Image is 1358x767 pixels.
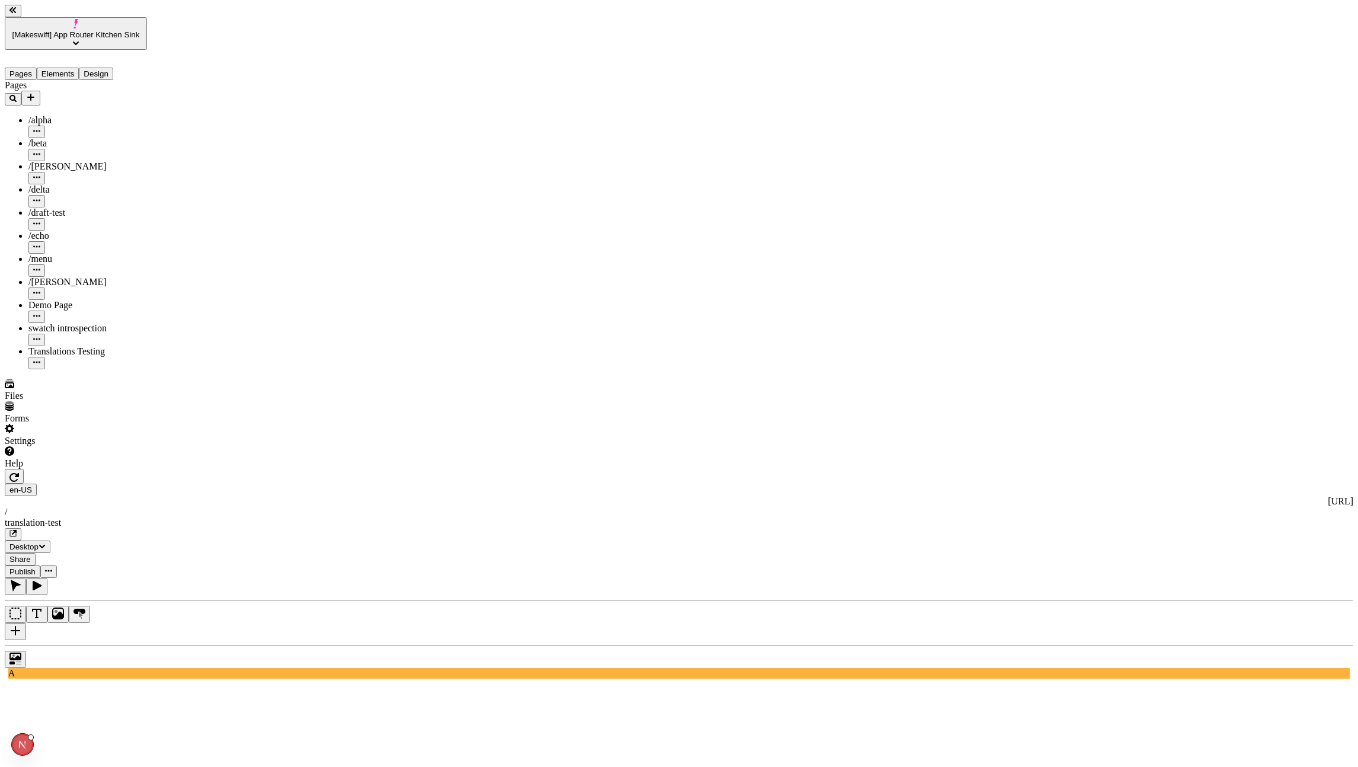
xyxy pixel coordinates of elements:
[5,606,26,623] button: Box
[5,553,36,565] button: Share
[5,17,147,50] button: [Makeswift] App Router Kitchen Sink
[5,565,40,578] button: Publish
[21,91,40,106] button: Add new
[5,436,147,446] div: Settings
[28,277,147,287] div: /[PERSON_NAME]
[9,485,32,494] span: en-US
[28,138,147,149] div: /beta
[79,68,113,80] button: Design
[5,80,147,91] div: Pages
[28,184,147,195] div: /delta
[5,484,37,496] button: Open locale picker
[5,68,37,80] button: Pages
[9,567,36,576] span: Publish
[28,323,147,334] div: swatch introspection
[9,555,31,564] span: Share
[5,541,50,553] button: Desktop
[5,391,147,401] div: Files
[5,517,1353,528] div: translation-test
[28,300,147,311] div: Demo Page
[28,254,147,264] div: /menu
[12,30,140,39] span: [Makeswift] App Router Kitchen Sink
[28,231,147,241] div: /echo
[28,161,147,172] div: /[PERSON_NAME]
[9,542,39,551] span: Desktop
[47,606,69,623] button: Image
[69,606,90,623] button: Button
[5,496,1353,507] div: [URL]
[5,413,147,424] div: Forms
[28,207,147,218] div: /draft-test
[28,346,147,357] div: Translations Testing
[26,606,47,623] button: Text
[8,668,1350,679] div: A
[5,507,1353,517] div: /
[28,115,147,126] div: /alpha
[5,458,147,469] div: Help
[37,68,79,80] button: Elements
